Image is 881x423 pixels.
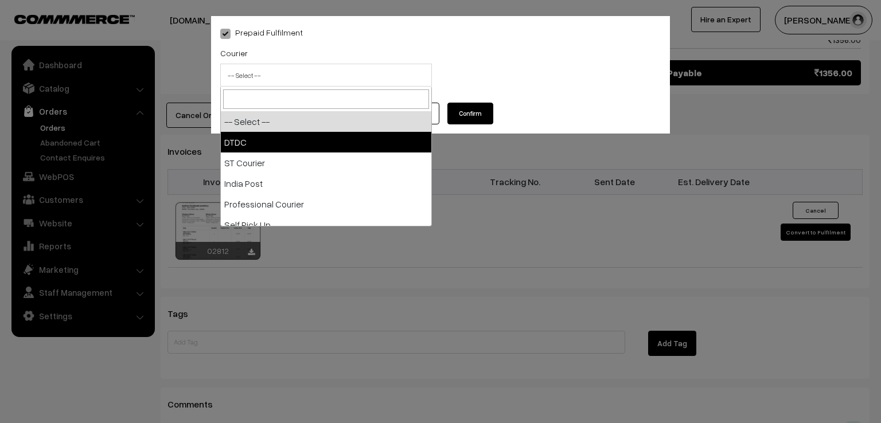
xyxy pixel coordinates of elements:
[221,132,431,152] li: DTDC
[221,194,431,214] li: Professional Courier
[221,214,431,235] li: Self Pick Up
[221,173,431,194] li: India Post
[220,64,432,87] span: -- Select --
[447,103,493,124] button: Confirm
[221,152,431,173] li: ST Courier
[220,26,303,38] label: Prepaid Fulfilment
[220,47,248,59] label: Courier
[221,65,431,85] span: -- Select --
[221,111,431,132] li: -- Select --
